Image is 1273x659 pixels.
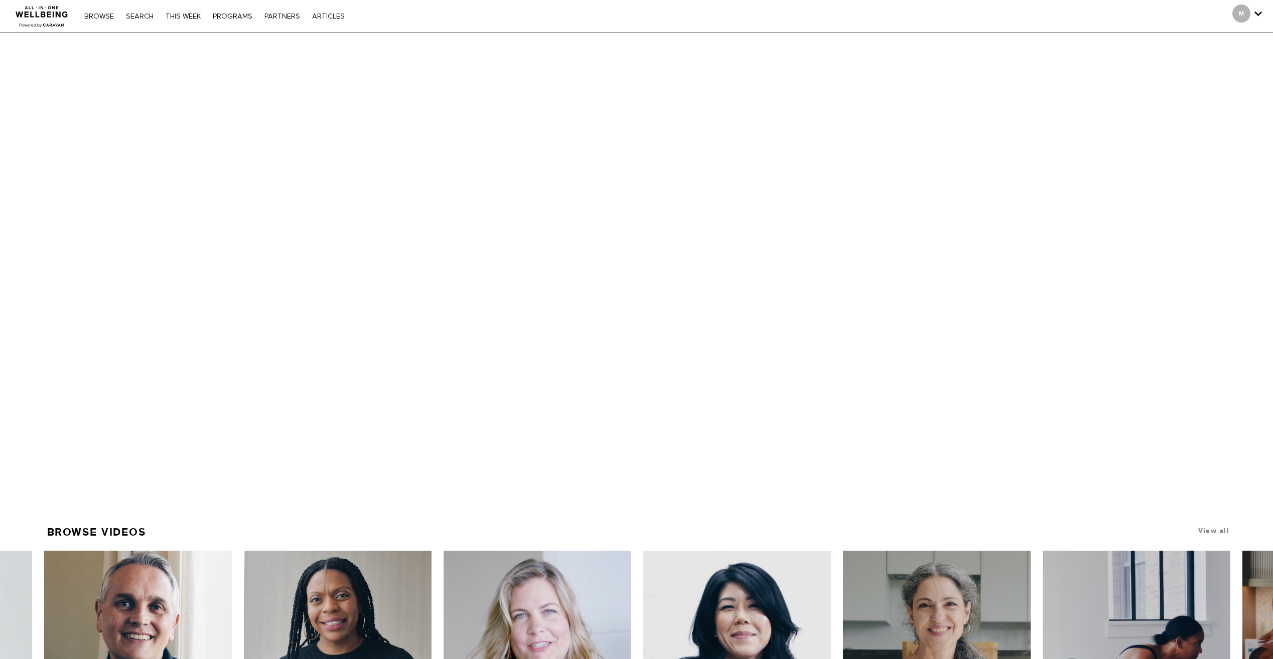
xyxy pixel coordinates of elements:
[208,13,257,20] a: PROGRAMS
[1198,527,1229,535] a: View all
[121,13,159,20] a: Search
[161,13,206,20] a: THIS WEEK
[307,13,350,20] a: ARTICLES
[47,522,147,543] a: Browse Videos
[259,13,305,20] a: PARTNERS
[79,11,349,21] nav: Primary
[79,13,119,20] a: Browse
